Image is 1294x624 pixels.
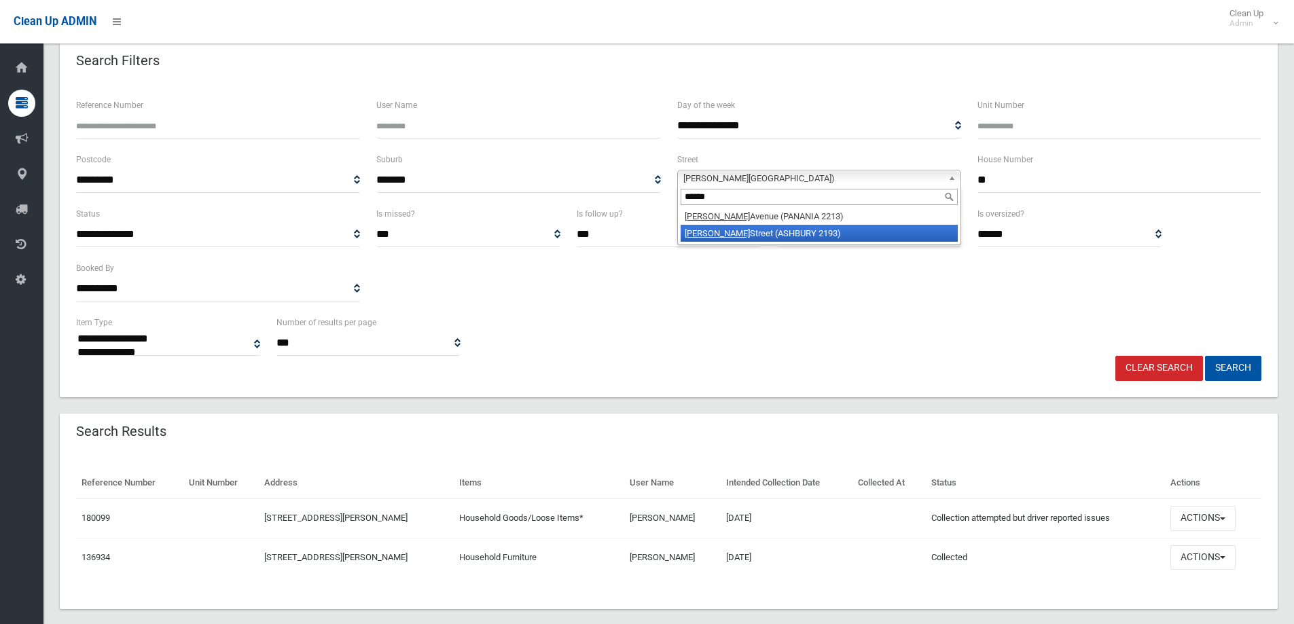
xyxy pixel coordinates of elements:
[926,468,1166,498] th: Status
[82,552,110,562] a: 136934
[926,538,1166,576] td: Collected
[624,498,721,538] td: [PERSON_NAME]
[677,152,698,167] label: Street
[577,206,623,221] label: Is follow up?
[376,206,415,221] label: Is missed?
[76,206,100,221] label: Status
[721,498,853,538] td: [DATE]
[677,98,735,113] label: Day of the week
[14,15,96,28] span: Clean Up ADMIN
[60,48,176,74] header: Search Filters
[683,170,943,187] span: [PERSON_NAME][GEOGRAPHIC_DATA])
[276,315,376,330] label: Number of results per page
[264,513,408,523] a: [STREET_ADDRESS][PERSON_NAME]
[681,225,958,242] li: Street (ASHBURY 2193)
[1115,356,1203,381] a: Clear Search
[454,538,624,576] td: Household Furniture
[1170,506,1236,531] button: Actions
[681,208,958,225] li: Avenue (PANANIA 2213)
[685,211,750,221] em: [PERSON_NAME]
[454,468,624,498] th: Items
[1223,8,1277,29] span: Clean Up
[76,315,112,330] label: Item Type
[1229,18,1263,29] small: Admin
[624,468,721,498] th: User Name
[76,468,183,498] th: Reference Number
[1170,545,1236,570] button: Actions
[76,98,143,113] label: Reference Number
[977,98,1024,113] label: Unit Number
[977,206,1024,221] label: Is oversized?
[977,152,1033,167] label: House Number
[852,468,925,498] th: Collected At
[183,468,259,498] th: Unit Number
[454,498,624,538] td: Household Goods/Loose Items*
[926,498,1166,538] td: Collection attempted but driver reported issues
[82,513,110,523] a: 180099
[76,152,111,167] label: Postcode
[1205,356,1261,381] button: Search
[60,418,183,445] header: Search Results
[685,228,750,238] em: [PERSON_NAME]
[76,261,114,276] label: Booked By
[721,538,853,576] td: [DATE]
[259,468,454,498] th: Address
[264,552,408,562] a: [STREET_ADDRESS][PERSON_NAME]
[721,468,853,498] th: Intended Collection Date
[376,152,403,167] label: Suburb
[1165,468,1261,498] th: Actions
[376,98,417,113] label: User Name
[624,538,721,576] td: [PERSON_NAME]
